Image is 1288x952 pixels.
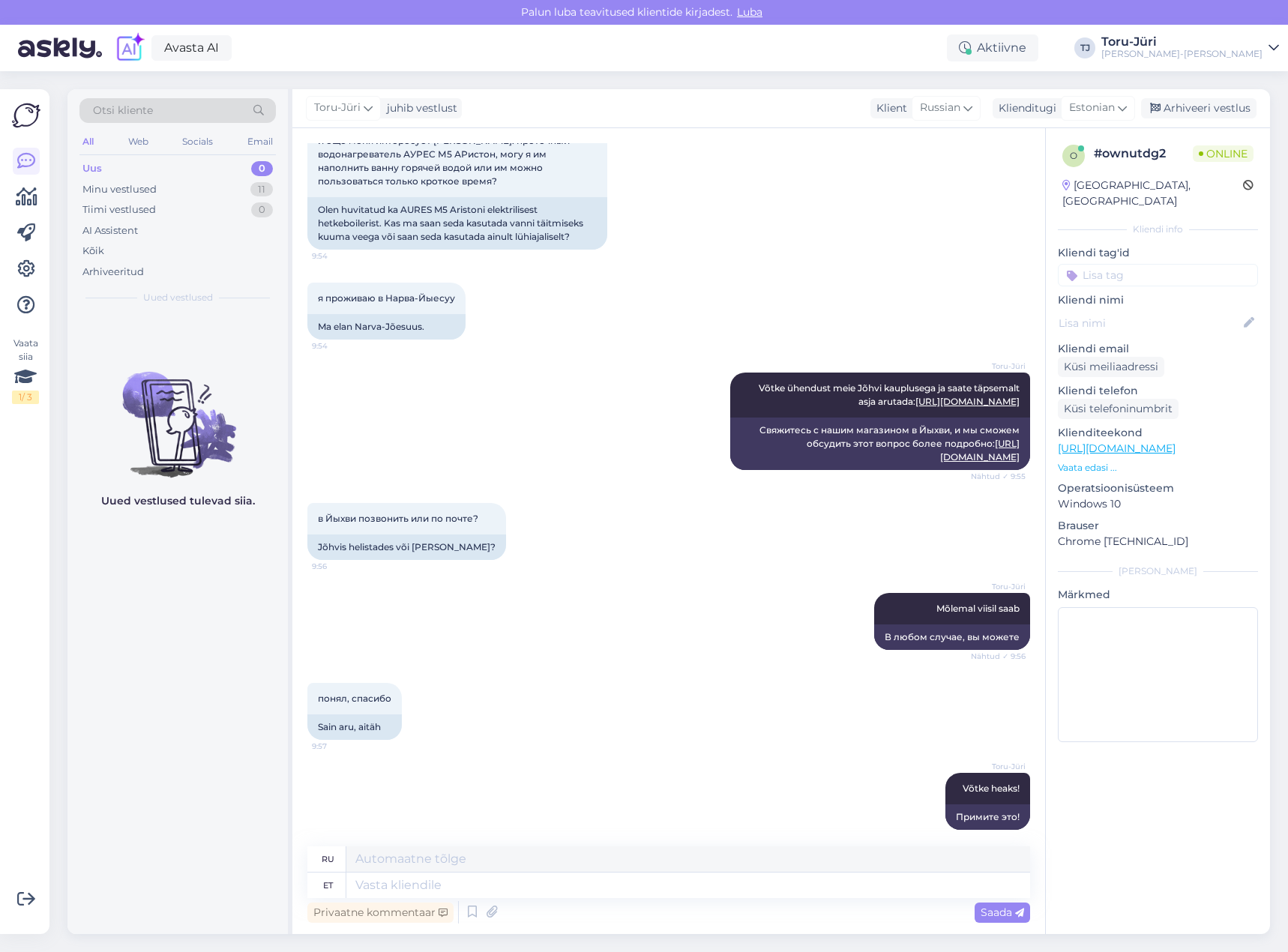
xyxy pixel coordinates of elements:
[12,101,40,130] img: Askly Logo
[318,693,391,704] span: понял, спасибо
[1058,292,1258,308] p: Kliendi nimi
[947,34,1038,61] div: Aktiivne
[82,223,138,238] div: AI Assistent
[915,396,1020,407] a: [URL][DOMAIN_NAME]
[1058,245,1258,261] p: Kliendi tag'id
[969,651,1026,662] span: Nähtud ✓ 9:56
[759,382,1022,407] span: Võtke ühendust meie Jõhvi kauplusega ja saate täpsemalt asja arutada:
[318,513,478,524] span: в Йыхви позвонить или по почте?
[82,182,157,197] div: Minu vestlused
[12,337,39,404] div: Vaata siia
[312,340,368,352] span: 9:54
[307,197,607,250] div: Olen huvitatud ka AURES M5 Aristoni elektrilisest hetkeboilerist. Kas ma saan seda kasutada vanni...
[1070,150,1077,161] span: o
[1058,264,1258,286] input: Lisa tag
[1101,36,1263,48] div: Toru-Jüri
[1058,587,1258,603] p: Märkmed
[969,761,1026,772] span: Toru-Jüri
[874,624,1030,650] div: В любом случае, вы можете
[79,132,97,151] div: All
[323,873,333,898] div: et
[251,161,273,176] div: 0
[12,391,39,404] div: 1 / 3
[1058,518,1258,534] p: Brauser
[1058,399,1179,419] div: Küsi telefoninumbrit
[945,804,1030,830] div: Примите это!
[1062,178,1243,209] div: [GEOGRAPHIC_DATA], [GEOGRAPHIC_DATA]
[381,100,457,116] div: juhib vestlust
[1069,100,1115,116] span: Estonian
[312,741,368,752] span: 9:57
[981,906,1024,919] span: Saada
[251,202,273,217] div: 0
[993,100,1056,116] div: Klienditugi
[1058,442,1176,455] a: [URL][DOMAIN_NAME]
[1141,98,1257,118] div: Arhiveeri vestlus
[314,100,361,116] span: Toru-Jüri
[1058,496,1258,512] p: Windows 10
[250,182,273,197] div: 11
[82,202,156,217] div: Tiimi vestlused
[114,32,145,64] img: explore-ai
[732,5,767,19] span: Luba
[307,903,454,923] div: Privaatne kommentaar
[1059,315,1241,331] input: Lisa nimi
[312,250,368,262] span: 9:54
[244,132,276,151] div: Email
[969,581,1026,592] span: Toru-Jüri
[1058,480,1258,496] p: Operatsioonisüsteem
[143,291,213,304] span: Uued vestlused
[1094,145,1193,163] div: # ownutdg2
[82,161,102,176] div: Uus
[179,132,216,151] div: Socials
[101,493,255,509] p: Uued vestlused tulevad siia.
[151,35,232,61] a: Avasta AI
[1101,36,1279,60] a: Toru-Jüri[PERSON_NAME]-[PERSON_NAME]
[1058,534,1258,549] p: Chrome [TECHNICAL_ID]
[936,603,1020,614] span: Mõlemal viisil saab
[67,345,288,480] img: No chats
[93,103,153,118] span: Otsi kliente
[730,418,1030,470] div: Свяжитесь с нашим магазином в Йыхви, и мы сможем обсудить этот вопрос более подробно:
[322,846,334,872] div: ru
[1058,383,1258,399] p: Kliendi telefon
[969,831,1026,842] span: 9:58
[1074,37,1095,58] div: TJ
[963,783,1020,794] span: Võtke heaks!
[125,132,151,151] div: Web
[82,265,144,280] div: Arhiveeritud
[307,314,466,340] div: Ma elan Narva-Jõesuus.
[312,561,368,572] span: 9:56
[920,100,960,116] span: Russian
[1101,48,1263,60] div: [PERSON_NAME]-[PERSON_NAME]
[1058,461,1258,475] p: Vaata edasi ...
[1193,145,1254,162] span: Online
[307,534,506,560] div: Jõhvis helistades või [PERSON_NAME]?
[969,471,1026,482] span: Nähtud ✓ 9:55
[307,714,402,740] div: Sain aru, aitäh
[318,292,455,304] span: я проживаю в Нарва-Йыесуу
[82,244,104,259] div: Kõik
[1058,425,1258,441] p: Klienditeekond
[870,100,907,116] div: Klient
[969,361,1026,372] span: Toru-Jüri
[1058,223,1258,236] div: Kliendi info
[1058,341,1258,357] p: Kliendi email
[1058,564,1258,578] div: [PERSON_NAME]
[1058,357,1164,377] div: Küsi meiliaadressi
